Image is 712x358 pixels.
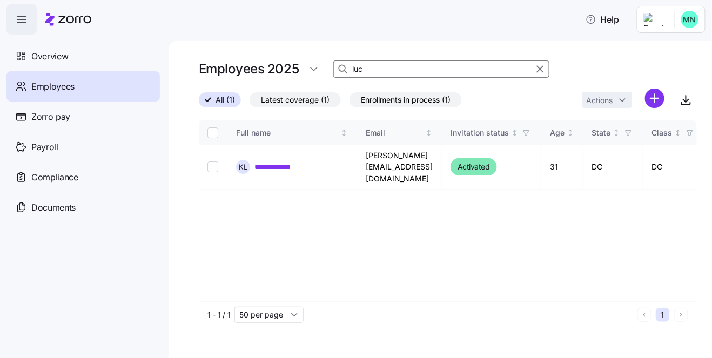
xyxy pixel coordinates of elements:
div: Invitation status [451,127,509,139]
img: Employer logo [644,13,666,26]
button: Previous page [637,308,651,322]
span: Employees [31,80,75,93]
span: K L [239,164,247,171]
th: AgeNot sorted [541,120,583,145]
svg: add icon [645,89,664,108]
span: Compliance [31,171,78,184]
span: 1 - 1 / 1 [207,309,230,320]
button: Actions [582,92,632,108]
input: Select all records [207,127,218,138]
span: Actions [587,97,613,104]
th: Invitation statusNot sorted [442,120,541,145]
input: Search Employees [333,60,549,78]
td: DC [583,145,643,190]
div: Not sorted [613,129,620,137]
span: Documents [31,201,76,214]
td: 31 [541,145,583,190]
h1: Employees 2025 [199,60,299,77]
a: Overview [6,41,160,71]
span: Payroll [31,140,58,154]
img: b0ee0d05d7ad5b312d7e0d752ccfd4ca [681,11,698,28]
div: Class [652,127,673,139]
button: Next page [674,308,688,322]
a: Employees [6,71,160,102]
a: Zorro pay [6,102,160,132]
a: Compliance [6,162,160,192]
div: State [592,127,611,139]
th: EmailNot sorted [357,120,442,145]
span: Enrollments in process (1) [361,93,451,107]
div: Email [366,127,424,139]
th: Full nameNot sorted [227,120,357,145]
button: Help [577,9,628,30]
input: Select record 1 [207,161,218,172]
div: Age [550,127,565,139]
div: Not sorted [674,129,682,137]
div: Not sorted [340,129,348,137]
div: Not sorted [567,129,574,137]
a: Payroll [6,132,160,162]
span: Latest coverage (1) [261,93,330,107]
div: Not sorted [425,129,433,137]
div: Full name [236,127,339,139]
th: StateNot sorted [583,120,643,145]
span: Activated [458,160,490,173]
div: Not sorted [511,129,519,137]
span: All (1) [216,93,235,107]
th: ClassNot sorted [643,120,705,145]
a: Documents [6,192,160,222]
span: Zorro pay [31,110,70,124]
td: DC [643,145,705,190]
td: [PERSON_NAME][EMAIL_ADDRESS][DOMAIN_NAME] [357,145,442,190]
button: 1 [656,308,670,322]
span: Help [586,13,620,26]
span: Overview [31,50,68,63]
